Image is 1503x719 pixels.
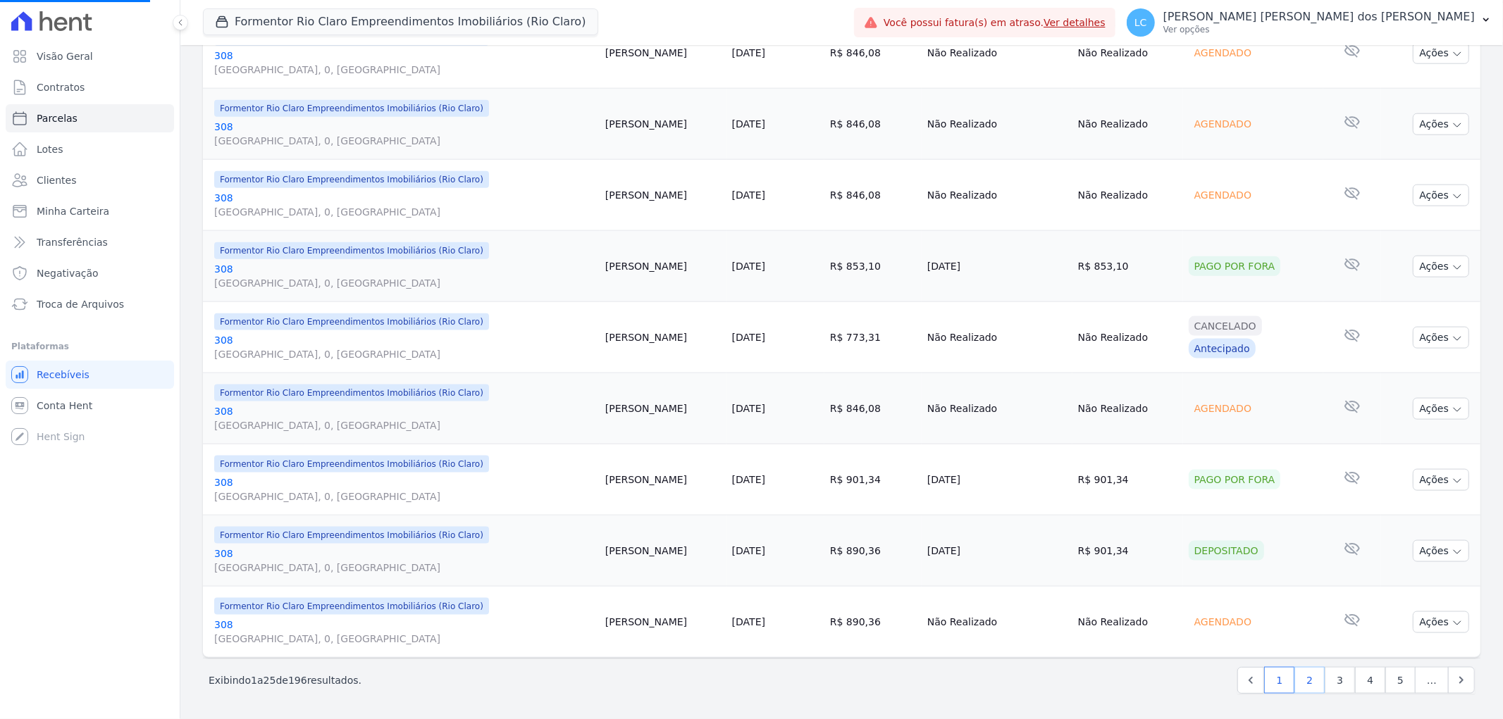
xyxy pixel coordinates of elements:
td: R$ 853,10 [1072,231,1183,302]
td: Não Realizado [922,18,1072,89]
td: Não Realizado [1072,373,1183,444]
span: [GEOGRAPHIC_DATA], 0, [GEOGRAPHIC_DATA] [214,347,594,361]
div: Pago por fora [1189,256,1281,276]
span: Formentor Rio Claro Empreendimentos Imobiliários (Rio Claro) [214,313,489,330]
span: [GEOGRAPHIC_DATA], 0, [GEOGRAPHIC_DATA] [214,134,594,148]
span: LC [1134,18,1147,27]
a: Minha Carteira [6,197,174,225]
span: Minha Carteira [37,204,109,218]
a: Visão Geral [6,42,174,70]
td: Não Realizado [922,160,1072,231]
span: 196 [288,675,307,686]
a: 308[GEOGRAPHIC_DATA], 0, [GEOGRAPHIC_DATA] [214,49,594,77]
span: Parcelas [37,111,78,125]
td: Não Realizado [1072,302,1183,373]
button: Ações [1413,611,1469,633]
a: [DATE] [732,616,765,627]
td: R$ 890,36 [824,515,922,587]
span: [GEOGRAPHIC_DATA], 0, [GEOGRAPHIC_DATA] [214,276,594,290]
span: Visão Geral [37,49,93,63]
button: Ações [1413,42,1469,64]
a: [DATE] [732,332,765,343]
span: Você possui fatura(s) em atraso. [884,15,1106,30]
a: Next [1448,667,1475,694]
span: Formentor Rio Claro Empreendimentos Imobiliários (Rio Claro) [214,384,489,401]
td: R$ 846,08 [824,18,922,89]
div: Agendado [1189,43,1257,63]
a: 308[GEOGRAPHIC_DATA], 0, [GEOGRAPHIC_DATA] [214,404,594,432]
span: [GEOGRAPHIC_DATA], 0, [GEOGRAPHIC_DATA] [214,489,594,504]
a: Previous [1237,667,1264,694]
button: Ações [1413,256,1469,277]
span: Transferências [37,235,108,249]
td: Não Realizado [922,373,1072,444]
p: Exibindo a de resultados. [209,673,361,687]
span: [GEOGRAPHIC_DATA], 0, [GEOGRAPHIC_DATA] [214,418,594,432]
td: R$ 846,08 [824,89,922,160]
a: Clientes [6,166,174,194]
td: Não Realizado [1072,587,1183,658]
span: 1 [251,675,257,686]
span: Formentor Rio Claro Empreendimentos Imobiliários (Rio Claro) [214,171,489,188]
td: R$ 773,31 [824,302,922,373]
span: Formentor Rio Claro Empreendimentos Imobiliários (Rio Claro) [214,242,489,259]
div: Agendado [1189,185,1257,205]
td: [PERSON_NAME] [600,373,726,444]
span: Recebíveis [37,368,89,382]
td: [PERSON_NAME] [600,160,726,231]
a: 1 [1264,667,1294,694]
td: R$ 901,34 [1072,444,1183,515]
button: Ações [1413,113,1469,135]
td: Não Realizado [922,302,1072,373]
a: [DATE] [732,261,765,272]
td: R$ 853,10 [824,231,922,302]
a: 308[GEOGRAPHIC_DATA], 0, [GEOGRAPHIC_DATA] [214,262,594,290]
span: … [1415,667,1449,694]
td: R$ 846,08 [824,373,922,444]
span: [GEOGRAPHIC_DATA], 0, [GEOGRAPHIC_DATA] [214,561,594,575]
span: [GEOGRAPHIC_DATA], 0, [GEOGRAPHIC_DATA] [214,63,594,77]
td: [PERSON_NAME] [600,89,726,160]
a: Conta Hent [6,392,174,420]
a: Troca de Arquivos [6,290,174,318]
div: Agendado [1189,114,1257,134]
td: [PERSON_NAME] [600,515,726,587]
a: [DATE] [732,118,765,130]
span: Troca de Arquivos [37,297,124,311]
a: 308[GEOGRAPHIC_DATA], 0, [GEOGRAPHIC_DATA] [214,191,594,219]
td: [PERSON_NAME] [600,231,726,302]
td: Não Realizado [1072,18,1183,89]
button: Ações [1413,327,1469,349]
a: [DATE] [732,47,765,58]
span: Formentor Rio Claro Empreendimentos Imobiliários (Rio Claro) [214,456,489,473]
a: 308[GEOGRAPHIC_DATA], 0, [GEOGRAPHIC_DATA] [214,475,594,504]
td: R$ 901,34 [824,444,922,515]
td: R$ 890,36 [824,587,922,658]
a: Transferências [6,228,174,256]
span: Lotes [37,142,63,156]
div: Agendado [1189,612,1257,632]
td: Não Realizado [1072,160,1183,231]
span: Conta Hent [37,399,92,413]
a: Lotes [6,135,174,163]
a: [DATE] [732,189,765,201]
a: Parcelas [6,104,174,132]
span: Contratos [37,80,85,94]
a: Ver detalhes [1044,17,1106,28]
a: 5 [1385,667,1416,694]
div: Plataformas [11,338,168,355]
button: Ações [1413,540,1469,562]
td: Não Realizado [1072,89,1183,160]
a: 2 [1294,667,1325,694]
p: Ver opções [1163,24,1475,35]
div: Depositado [1189,541,1264,561]
a: Contratos [6,73,174,101]
td: [DATE] [922,515,1072,587]
a: [DATE] [732,474,765,485]
a: [DATE] [732,403,765,414]
span: Formentor Rio Claro Empreendimentos Imobiliários (Rio Claro) [214,527,489,544]
button: Ações [1413,398,1469,420]
a: 308[GEOGRAPHIC_DATA], 0, [GEOGRAPHIC_DATA] [214,333,594,361]
a: Negativação [6,259,174,287]
a: 4 [1355,667,1385,694]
